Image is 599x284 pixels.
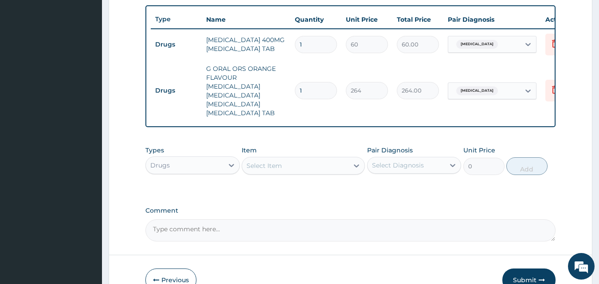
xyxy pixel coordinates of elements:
span: We're online! [51,86,122,175]
label: Item [242,146,257,155]
label: Unit Price [463,146,495,155]
img: d_794563401_company_1708531726252_794563401 [16,44,36,66]
label: Types [145,147,164,154]
td: Drugs [151,82,202,99]
label: Comment [145,207,556,214]
th: Unit Price [341,11,392,28]
th: Total Price [392,11,443,28]
span: [MEDICAL_DATA] [456,86,498,95]
td: Drugs [151,36,202,53]
td: G ORAL ORS ORANGE FLAVOUR [MEDICAL_DATA] [MEDICAL_DATA] [MEDICAL_DATA] [MEDICAL_DATA] TAB [202,60,290,122]
div: Minimize live chat window [145,4,167,26]
button: Add [506,157,548,175]
div: Chat with us now [46,50,149,61]
div: Select Item [247,161,282,170]
th: Actions [541,11,585,28]
th: Quantity [290,11,341,28]
th: Name [202,11,290,28]
th: Type [151,11,202,27]
textarea: Type your message and hit 'Enter' [4,190,169,221]
span: [MEDICAL_DATA] [456,40,498,49]
th: Pair Diagnosis [443,11,541,28]
div: Drugs [150,161,170,170]
td: [MEDICAL_DATA] 400MG [MEDICAL_DATA] TAB [202,31,290,58]
label: Pair Diagnosis [367,146,413,155]
div: Select Diagnosis [372,161,424,170]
